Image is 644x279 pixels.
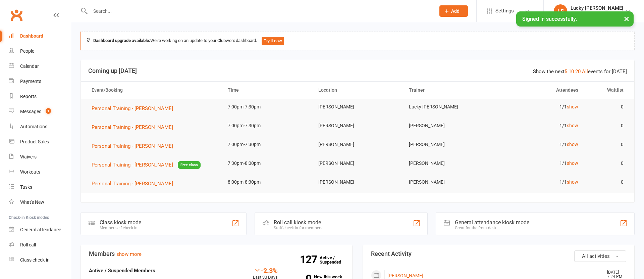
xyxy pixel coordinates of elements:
[20,169,40,175] div: Workouts
[20,109,41,114] div: Messages
[80,32,635,50] div: We're working on an update to your Clubworx dashboard.
[92,181,173,187] span: Personal Training - [PERSON_NAME]
[320,250,349,269] a: 127Active / Suspended
[20,227,61,232] div: General attendance
[86,82,222,99] th: Event/Booking
[89,268,155,274] strong: Active / Suspended Members
[20,48,34,54] div: People
[222,118,312,134] td: 7:00pm-7:30pm
[288,275,344,279] a: 0New this week
[88,67,627,74] h3: Coming up [DATE]
[9,165,71,180] a: Workouts
[403,82,493,99] th: Trainer
[274,219,322,226] div: Roll call kiosk mode
[92,142,178,150] button: Personal Training - [PERSON_NAME]
[9,252,71,268] a: Class kiosk mode
[222,174,312,190] td: 8:00pm-8:30pm
[178,161,201,169] span: Free class
[92,105,173,111] span: Personal Training - [PERSON_NAME]
[455,226,529,230] div: Great for the front desk
[9,89,71,104] a: Reports
[312,99,403,115] td: [PERSON_NAME]
[571,11,623,17] div: Bodyline Fitness
[100,226,141,230] div: Member self check-in
[222,82,312,99] th: Time
[9,44,71,59] a: People
[567,123,578,128] a: show
[20,124,47,129] div: Automations
[584,82,630,99] th: Waitlist
[92,143,173,149] span: Personal Training - [PERSON_NAME]
[9,134,71,149] a: Product Sales
[20,257,50,263] div: Class check-in
[100,219,141,226] div: Class kiosk mode
[403,99,493,115] td: Lucky [PERSON_NAME]
[312,155,403,171] td: [PERSON_NAME]
[584,174,630,190] td: 0
[312,137,403,152] td: [PERSON_NAME]
[493,174,584,190] td: 1/1
[522,16,577,22] span: Signed in successfully.
[92,104,178,112] button: Personal Training - [PERSON_NAME]
[8,7,25,24] a: Clubworx
[569,68,574,75] a: 10
[584,137,630,152] td: 0
[312,174,403,190] td: [PERSON_NAME]
[20,199,44,205] div: What's New
[20,154,37,159] div: Waivers
[621,11,633,26] button: ×
[403,118,493,134] td: [PERSON_NAME]
[371,250,626,257] h3: Recent Activity
[451,8,460,14] span: Add
[20,242,36,247] div: Roll call
[92,123,178,131] button: Personal Training - [PERSON_NAME]
[9,195,71,210] a: What's New
[604,270,626,279] time: [DATE] 7:24 PM
[495,3,514,18] span: Settings
[9,180,71,195] a: Tasks
[20,79,41,84] div: Payments
[222,155,312,171] td: 7:30pm-8:00pm
[222,137,312,152] td: 7:00pm-7:30pm
[567,104,578,109] a: show
[582,68,588,75] a: All
[9,29,71,44] a: Dashboard
[584,99,630,115] td: 0
[9,237,71,252] a: Roll call
[92,161,201,169] button: Personal Training - [PERSON_NAME]Free class
[20,63,39,69] div: Calendar
[9,59,71,74] a: Calendar
[403,174,493,190] td: [PERSON_NAME]
[567,179,578,185] a: show
[584,118,630,134] td: 0
[582,253,610,259] span: All activities
[584,155,630,171] td: 0
[312,82,403,99] th: Location
[571,5,623,11] div: Lucky [PERSON_NAME]
[575,68,581,75] a: 20
[403,155,493,171] td: [PERSON_NAME]
[533,67,627,76] div: Show the next events for [DATE]
[493,82,584,99] th: Attendees
[46,108,51,114] span: 1
[493,99,584,115] td: 1/1
[493,118,584,134] td: 1/1
[565,68,567,75] a: 5
[262,37,284,45] button: Try it now
[9,149,71,165] a: Waivers
[9,104,71,119] a: Messages 1
[493,155,584,171] td: 1/1
[222,99,312,115] td: 7:00pm-7:30pm
[92,162,173,168] span: Personal Training - [PERSON_NAME]
[455,219,529,226] div: General attendance kiosk mode
[274,226,322,230] div: Staff check-in for members
[20,33,43,39] div: Dashboard
[92,180,178,188] button: Personal Training - [PERSON_NAME]
[387,273,423,278] a: [PERSON_NAME]
[93,38,150,43] strong: Dashboard upgrade available:
[574,250,626,262] button: All activities
[567,142,578,147] a: show
[9,119,71,134] a: Automations
[88,6,431,16] input: Search...
[9,222,71,237] a: General attendance kiosk mode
